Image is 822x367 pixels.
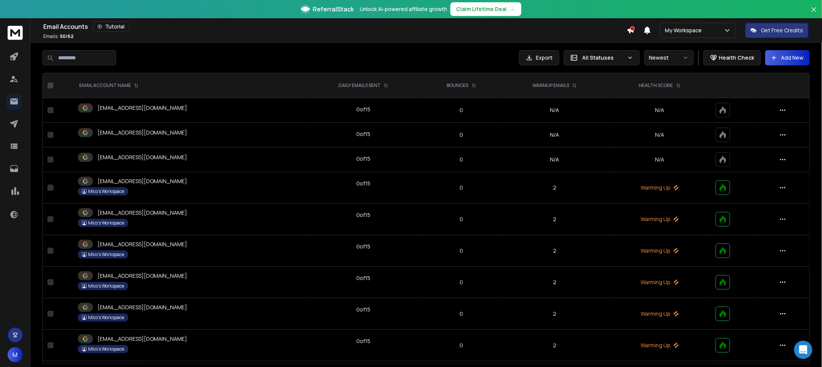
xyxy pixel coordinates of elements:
[613,106,707,114] p: N/A
[79,82,139,89] div: EMAIL ACCOUNT NAME
[501,172,609,204] td: 2
[613,278,707,286] p: Warming Up
[427,278,497,286] p: 0
[427,342,497,349] p: 0
[356,274,370,282] div: 0 of 15
[43,21,627,32] div: Email Accounts
[427,106,497,114] p: 0
[43,33,74,40] p: Emails :
[501,204,609,235] td: 2
[519,50,559,65] button: Export
[501,330,609,361] td: 2
[88,188,124,195] p: Mico's Workspace
[88,346,124,352] p: Mico's Workspace
[501,235,609,267] td: 2
[613,247,707,255] p: Warming Up
[360,5,447,13] p: Unlock AI-powered affiliate growth
[665,27,705,34] p: My Workspace
[98,129,187,136] p: [EMAIL_ADDRESS][DOMAIN_NAME]
[447,82,469,89] p: BOUNCES
[88,252,124,258] p: Mico's Workspace
[809,5,819,23] button: Close banner
[583,54,624,62] p: All Statuses
[427,131,497,139] p: 0
[644,50,694,65] button: Newest
[765,50,810,65] button: Add New
[98,335,187,343] p: [EMAIL_ADDRESS][DOMAIN_NAME]
[356,243,370,250] div: 0 of 15
[356,306,370,313] div: 0 of 15
[356,211,370,219] div: 0 of 15
[427,184,497,191] p: 0
[98,104,187,112] p: [EMAIL_ADDRESS][DOMAIN_NAME]
[313,5,354,14] span: ReferralStack
[613,215,707,223] p: Warming Up
[501,123,609,147] td: N/A
[93,21,129,32] button: Tutorial
[613,310,707,318] p: Warming Up
[613,156,707,163] p: N/A
[427,310,497,318] p: 0
[60,33,74,40] span: 50 / 62
[356,155,370,163] div: 0 of 15
[98,153,187,161] p: [EMAIL_ADDRESS][DOMAIN_NAME]
[745,23,809,38] button: Get Free Credits
[532,82,569,89] p: WARMUP EMAILS
[98,304,187,311] p: [EMAIL_ADDRESS][DOMAIN_NAME]
[761,27,803,34] p: Get Free Credits
[427,156,497,163] p: 0
[794,341,813,359] div: Open Intercom Messenger
[356,180,370,187] div: 0 of 15
[356,106,370,113] div: 0 of 15
[356,337,370,345] div: 0 of 15
[98,209,187,217] p: [EMAIL_ADDRESS][DOMAIN_NAME]
[88,220,124,226] p: Mico's Workspace
[427,215,497,223] p: 0
[339,82,381,89] p: DAILY EMAILS SENT
[704,50,761,65] button: Health Check
[98,177,187,185] p: [EMAIL_ADDRESS][DOMAIN_NAME]
[8,347,23,362] button: M
[98,240,187,248] p: [EMAIL_ADDRESS][DOMAIN_NAME]
[719,54,754,62] p: Health Check
[613,184,707,191] p: Warming Up
[501,298,609,330] td: 2
[427,247,497,255] p: 0
[356,130,370,138] div: 0 of 15
[501,267,609,298] td: 2
[450,2,521,16] button: Claim Lifetime Deal→
[88,315,124,321] p: Mico's Workspace
[501,98,609,123] td: N/A
[510,5,515,13] span: →
[639,82,673,89] p: HEALTH SCORE
[501,147,609,172] td: N/A
[613,342,707,349] p: Warming Up
[613,131,707,139] p: N/A
[98,272,187,280] p: [EMAIL_ADDRESS][DOMAIN_NAME]
[88,283,124,289] p: Mico's Workspace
